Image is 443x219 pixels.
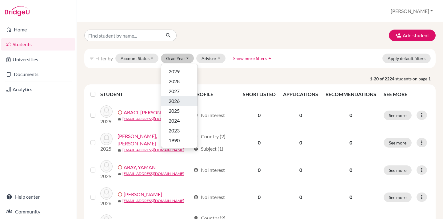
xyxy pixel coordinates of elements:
[1,191,75,203] a: Help center
[325,193,376,201] p: 0
[100,118,113,125] p: 2029
[122,147,184,153] a: [EMAIL_ADDRESS][DOMAIN_NAME]
[380,87,433,102] th: SEE MORE
[194,112,225,119] div: No interest
[382,54,431,63] button: Apply default filters
[118,148,121,152] span: mail
[161,86,198,96] button: 2027
[95,55,113,61] span: Filter by
[279,129,322,156] td: 0
[169,117,180,124] span: 2024
[100,200,113,207] p: 2026
[279,102,322,129] td: 0
[161,106,198,116] button: 2025
[1,23,75,36] a: Home
[169,137,180,144] span: 1990
[239,87,279,102] th: SHORTLISTED
[84,30,161,41] input: Find student by name...
[161,136,198,145] button: 1990
[169,97,180,105] span: 2026
[118,110,124,115] span: error_outline
[161,76,198,86] button: 2028
[161,96,198,106] button: 2026
[325,139,376,146] p: 0
[1,68,75,80] a: Documents
[194,166,225,174] div: No interest
[194,146,198,151] span: local_library
[322,87,380,102] th: RECOMMENDATIONS
[239,102,279,129] td: 0
[89,56,94,61] i: filter_list
[100,133,113,145] img: ABACIOĞLU, Deniz Ozan
[233,56,267,61] span: Show more filters
[118,172,121,176] span: mail
[1,205,75,218] a: Community
[384,193,412,202] button: See more
[100,145,113,152] p: 2025
[124,164,156,171] a: ABAY, YAMAN
[279,156,322,184] td: 0
[228,54,278,63] button: Show more filtersarrow_drop_up
[122,116,184,122] a: [EMAIL_ADDRESS][DOMAIN_NAME]
[194,145,223,152] div: Subject (1)
[118,192,124,197] span: error_outline
[194,168,198,172] span: account_circle
[115,54,158,63] button: Account Status
[161,67,198,76] button: 2029
[118,117,121,121] span: mail
[1,53,75,66] a: Universities
[169,127,180,134] span: 2023
[100,187,113,200] img: ABDURRAHMAN , Selim
[100,172,113,180] p: 2029
[370,75,395,82] strong: 1-20 of 2224
[384,111,412,120] button: See more
[325,166,376,174] p: 0
[267,55,273,61] i: arrow_drop_up
[190,87,239,102] th: PROFILE
[279,87,322,102] th: APPLICATIONS
[389,30,436,41] button: Add student
[169,68,180,75] span: 2029
[100,105,113,118] img: ABACI, KADİR METE
[239,129,279,156] td: 0
[5,6,30,16] img: Bridge-U
[161,54,194,63] button: Grad Year
[118,199,121,203] span: mail
[161,116,198,126] button: 2024
[118,165,124,170] span: error_outline
[1,83,75,95] a: Analytics
[169,107,180,115] span: 2025
[325,112,376,119] p: 0
[161,126,198,136] button: 2023
[279,184,322,211] td: 0
[124,191,162,198] a: [PERSON_NAME]
[169,78,180,85] span: 2028
[384,138,412,148] button: See more
[122,198,184,204] a: [EMAIL_ADDRESS][DOMAIN_NAME]
[384,165,412,175] button: See more
[239,156,279,184] td: 0
[161,64,198,148] div: Grad Year
[194,193,225,201] div: No interest
[100,160,113,172] img: ABAY, YAMAN
[1,38,75,51] a: Students
[169,87,180,95] span: 2027
[122,171,184,176] a: [EMAIL_ADDRESS][DOMAIN_NAME]
[194,195,198,200] span: account_circle
[118,132,191,147] a: [PERSON_NAME], [PERSON_NAME]
[194,133,225,140] div: Country (2)
[100,87,190,102] th: STUDENT
[388,5,436,17] button: [PERSON_NAME]
[124,109,179,116] a: ABACI, [PERSON_NAME]
[196,54,225,63] button: Advisor
[239,184,279,211] td: 0
[395,75,436,82] span: students on page 1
